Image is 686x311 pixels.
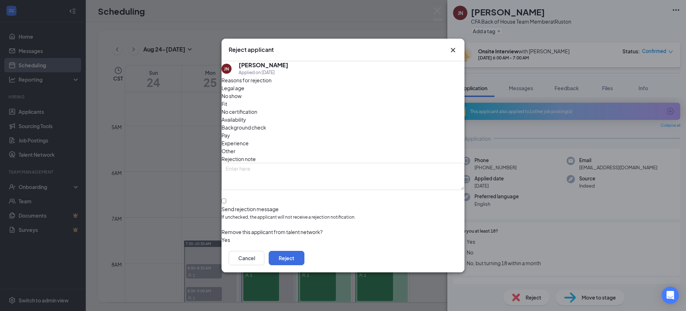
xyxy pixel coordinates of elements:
span: Experience [222,139,249,147]
span: Reasons for rejection [222,77,272,83]
span: Pay [222,131,230,139]
span: If unchecked, the applicant will not receive a rejection notification. [222,214,464,221]
button: Reject [269,251,304,265]
span: Background check [222,123,266,131]
span: No certification [222,108,257,116]
input: Send rejection messageIf unchecked, the applicant will not receive a rejection notification. [222,199,226,203]
div: JN [224,66,229,72]
div: Open Intercom Messenger [662,287,679,304]
button: Cancel [229,251,264,265]
span: Fit [222,100,227,108]
span: Yes [222,236,230,244]
span: Availability [222,116,246,123]
h3: Reject applicant [229,46,274,54]
div: Send rejection message [222,205,464,213]
button: Close [449,46,457,54]
span: Other [222,147,235,155]
span: Legal age [222,84,244,92]
svg: Cross [449,46,457,54]
span: Rejection note [222,156,256,162]
h5: [PERSON_NAME] [239,61,288,69]
span: Remove this applicant from talent network? [222,229,323,235]
span: No show [222,92,242,100]
div: Applied on [DATE] [239,69,288,76]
